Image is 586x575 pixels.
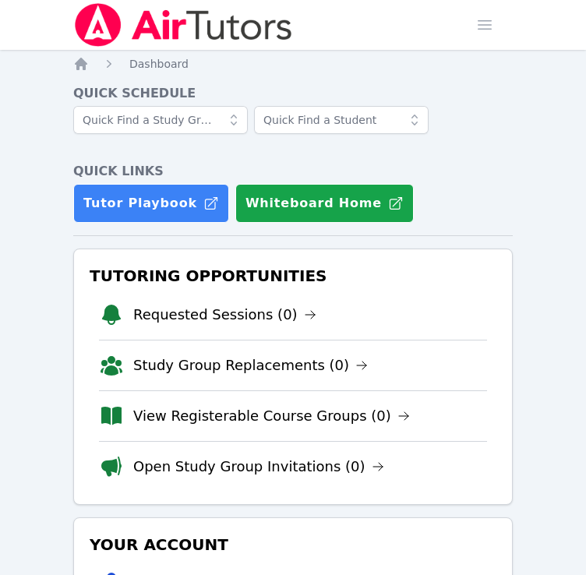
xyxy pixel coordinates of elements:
[133,456,384,478] a: Open Study Group Invitations (0)
[86,262,500,290] h3: Tutoring Opportunities
[73,3,294,47] img: Air Tutors
[129,56,189,72] a: Dashboard
[133,304,316,326] a: Requested Sessions (0)
[133,405,410,427] a: View Registerable Course Groups (0)
[129,58,189,70] span: Dashboard
[235,184,414,223] button: Whiteboard Home
[73,56,513,72] nav: Breadcrumb
[73,162,513,181] h4: Quick Links
[73,84,513,103] h4: Quick Schedule
[86,531,500,559] h3: Your Account
[133,355,368,376] a: Study Group Replacements (0)
[73,106,248,134] input: Quick Find a Study Group
[73,184,229,223] a: Tutor Playbook
[254,106,429,134] input: Quick Find a Student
